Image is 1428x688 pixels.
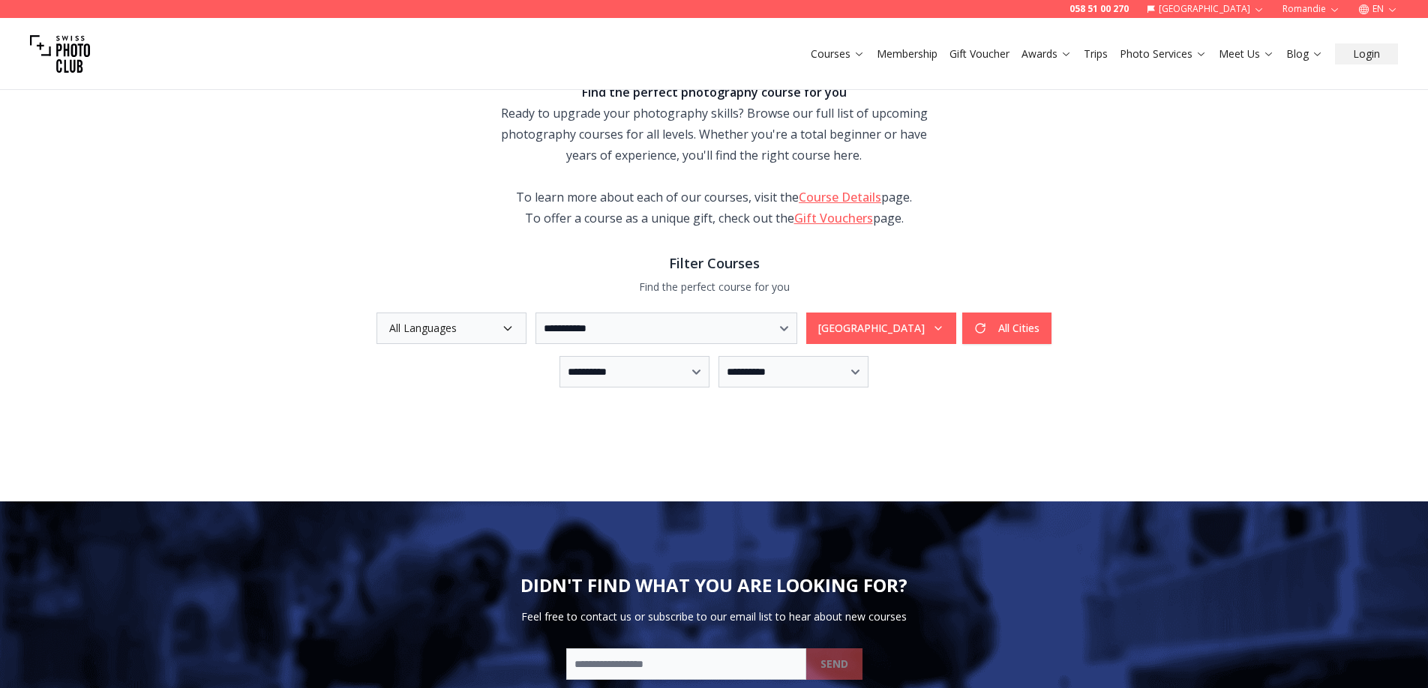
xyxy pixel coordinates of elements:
[1286,46,1323,61] a: Blog
[1335,43,1398,64] button: Login
[1213,43,1280,64] button: Meet Us
[498,82,930,166] div: Ready to upgrade your photography skills? Browse our full list of upcoming photography courses fo...
[1120,46,1207,61] a: Photo Services
[258,253,1170,274] h3: Filter Courses
[582,84,847,100] strong: Find the perfect photography course for you
[1069,3,1129,15] a: 058 51 00 270
[30,24,90,84] img: Swiss photo club
[1084,46,1108,61] a: Trips
[1114,43,1213,64] button: Photo Services
[521,609,907,624] p: Feel free to contact us or subscribe to our email list to hear about new courses
[820,657,848,672] b: SEND
[1021,46,1072,61] a: Awards
[949,46,1009,61] a: Gift Voucher
[794,210,873,226] a: Gift Vouchers
[376,313,526,344] button: All Languages
[805,43,871,64] button: Courses
[498,187,930,229] div: To learn more about each of our courses, visit the page. To offer a course as a unique gift, chec...
[806,648,862,680] button: SEND
[258,280,1170,295] p: Find the perfect course for you
[1015,43,1078,64] button: Awards
[806,313,956,344] button: [GEOGRAPHIC_DATA]
[520,573,907,597] h2: DIDN'T FIND WHAT YOU ARE LOOKING FOR?
[1280,43,1329,64] button: Blog
[943,43,1015,64] button: Gift Voucher
[877,46,937,61] a: Membership
[811,46,865,61] a: Courses
[871,43,943,64] button: Membership
[962,313,1051,344] button: All Cities
[1219,46,1274,61] a: Meet Us
[799,189,881,205] a: Course Details
[1078,43,1114,64] button: Trips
